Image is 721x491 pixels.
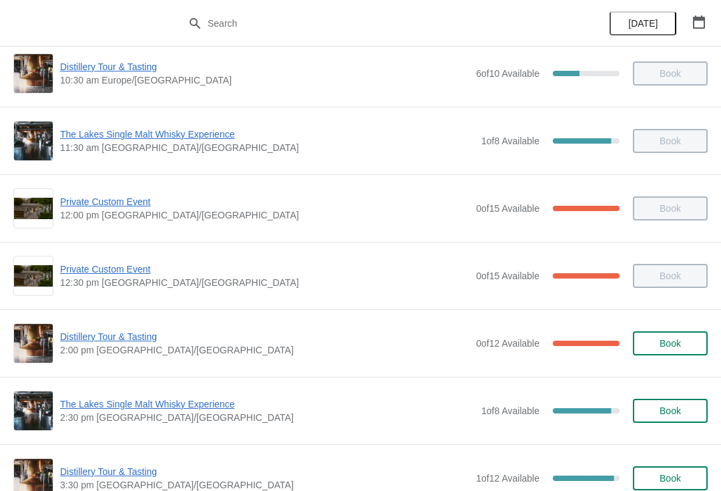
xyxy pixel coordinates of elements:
[481,405,539,416] span: 1 of 8 Available
[60,195,469,208] span: Private Custom Event
[660,473,681,484] span: Book
[60,343,469,357] span: 2:00 pm [GEOGRAPHIC_DATA]/[GEOGRAPHIC_DATA]
[14,265,53,287] img: Private Custom Event | | 12:30 pm Europe/London
[60,276,469,289] span: 12:30 pm [GEOGRAPHIC_DATA]/[GEOGRAPHIC_DATA]
[476,203,539,214] span: 0 of 15 Available
[610,11,676,35] button: [DATE]
[476,68,539,79] span: 6 of 10 Available
[660,405,681,416] span: Book
[660,338,681,349] span: Book
[14,122,53,160] img: The Lakes Single Malt Whisky Experience | | 11:30 am Europe/London
[476,271,539,281] span: 0 of 15 Available
[633,331,708,355] button: Book
[633,466,708,490] button: Book
[60,208,469,222] span: 12:00 pm [GEOGRAPHIC_DATA]/[GEOGRAPHIC_DATA]
[633,399,708,423] button: Book
[60,73,469,87] span: 10:30 am Europe/[GEOGRAPHIC_DATA]
[207,11,541,35] input: Search
[60,128,475,141] span: The Lakes Single Malt Whisky Experience
[60,141,475,154] span: 11:30 am [GEOGRAPHIC_DATA]/[GEOGRAPHIC_DATA]
[60,60,469,73] span: Distillery Tour & Tasting
[60,411,475,424] span: 2:30 pm [GEOGRAPHIC_DATA]/[GEOGRAPHIC_DATA]
[628,18,658,29] span: [DATE]
[60,263,469,276] span: Private Custom Event
[481,136,539,146] span: 1 of 8 Available
[14,54,53,93] img: Distillery Tour & Tasting | | 10:30 am Europe/London
[14,391,53,430] img: The Lakes Single Malt Whisky Experience | | 2:30 pm Europe/London
[14,198,53,220] img: Private Custom Event | | 12:00 pm Europe/London
[60,397,475,411] span: The Lakes Single Malt Whisky Experience
[60,330,469,343] span: Distillery Tour & Tasting
[476,473,539,484] span: 1 of 12 Available
[14,324,53,363] img: Distillery Tour & Tasting | | 2:00 pm Europe/London
[476,338,539,349] span: 0 of 12 Available
[60,465,469,478] span: Distillery Tour & Tasting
